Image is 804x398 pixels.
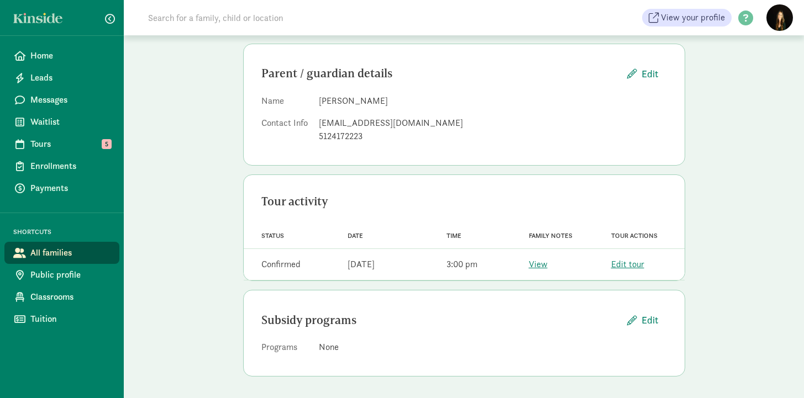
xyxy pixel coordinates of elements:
input: Search for a family, child or location [141,7,451,29]
button: Edit [618,62,667,86]
div: None [319,341,667,354]
span: Tours [30,137,111,151]
a: View your profile [642,9,732,26]
span: Home [30,49,111,62]
span: Edit [642,312,658,327]
dt: Programs [261,341,310,358]
a: Edit tour [611,258,644,270]
div: 3:00 pm [446,258,477,271]
dt: Name [261,94,310,112]
dt: Contact Info [261,116,310,147]
a: Payments [4,177,119,199]
a: Messages [4,89,119,111]
div: [DATE] [348,258,375,271]
span: Leads [30,71,111,84]
span: Tuition [30,312,111,326]
a: Leads [4,67,119,89]
a: All families [4,242,119,264]
span: Time [446,232,461,240]
span: Status [261,232,284,240]
a: Classrooms [4,286,119,308]
a: Enrollments [4,155,119,177]
span: Waitlist [30,115,111,129]
div: Subsidy programs [261,311,618,329]
span: Edit [642,66,658,81]
a: Tours 5 [4,133,119,155]
span: Payments [30,182,111,195]
div: Confirmed [261,258,301,271]
a: Tuition [4,308,119,330]
a: View [529,258,548,270]
dd: [PERSON_NAME] [319,94,667,108]
div: [EMAIL_ADDRESS][DOMAIN_NAME] [319,116,667,130]
span: Classrooms [30,290,111,304]
a: Public profile [4,264,119,286]
iframe: Chat Widget [749,345,804,398]
span: Tour actions [611,232,658,240]
span: Messages [30,93,111,107]
div: Tour activity [261,193,667,210]
span: 5 [102,139,112,149]
a: Waitlist [4,111,119,133]
span: Public profile [30,268,111,282]
div: Parent / guardian details [261,65,618,82]
span: Enrollments [30,160,111,173]
span: Date [348,232,363,240]
span: Family notes [529,232,572,240]
div: 5124172223 [319,130,667,143]
span: All families [30,246,111,259]
span: View your profile [661,11,725,24]
button: Edit [618,308,667,332]
a: Home [4,45,119,67]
